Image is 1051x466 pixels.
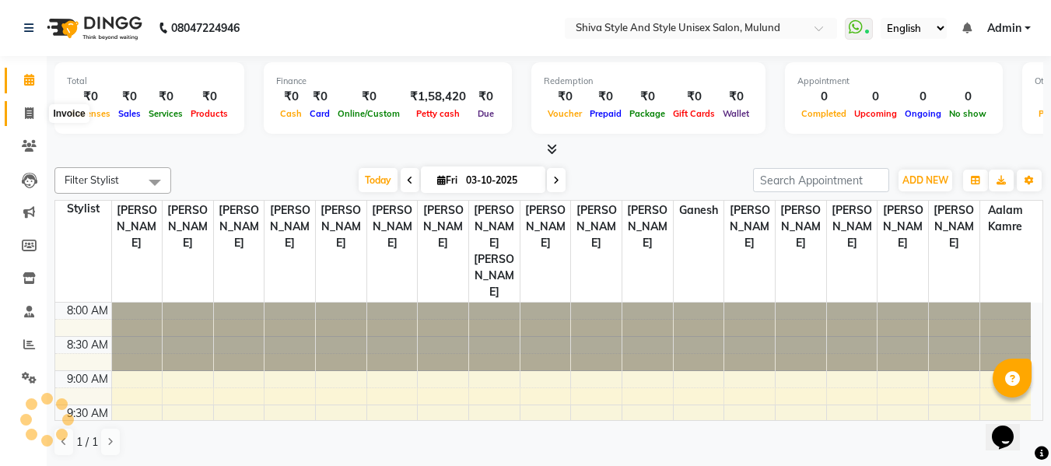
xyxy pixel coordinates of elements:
span: [PERSON_NAME] [827,201,878,253]
span: Gift Cards [669,108,719,119]
span: [PERSON_NAME] [214,201,265,253]
span: [PERSON_NAME] [163,201,213,253]
div: ₹0 [586,88,625,106]
div: 9:00 AM [64,371,111,387]
div: ₹0 [472,88,499,106]
span: Cash [276,108,306,119]
span: ganesh [674,201,724,220]
span: [PERSON_NAME] [265,201,315,253]
div: ₹0 [719,88,753,106]
span: Products [187,108,232,119]
span: [PERSON_NAME] [724,201,775,253]
iframe: chat widget [986,404,1035,450]
span: [PERSON_NAME] [571,201,622,253]
span: Services [145,108,187,119]
span: Ongoing [901,108,945,119]
div: Total [67,75,232,88]
div: Stylist [55,201,111,217]
div: ₹0 [187,88,232,106]
span: Petty cash [412,108,464,119]
span: Completed [797,108,850,119]
span: [PERSON_NAME] [418,201,468,253]
span: Admin [987,20,1021,37]
span: Aalam kamre [980,201,1031,237]
div: 0 [797,88,850,106]
input: Search Appointment [753,168,889,192]
span: Filter Stylist [65,173,119,186]
span: [PERSON_NAME] [878,201,928,253]
span: [PERSON_NAME] [929,201,979,253]
div: Finance [276,75,499,88]
div: ₹0 [114,88,145,106]
div: ₹1,58,420 [404,88,472,106]
div: ₹0 [544,88,586,106]
div: 0 [945,88,990,106]
span: Due [474,108,498,119]
button: ADD NEW [899,170,952,191]
div: ₹0 [625,88,669,106]
div: ₹0 [276,88,306,106]
span: Wallet [719,108,753,119]
span: [PERSON_NAME] [PERSON_NAME] [469,201,520,302]
div: ₹0 [67,88,114,106]
span: Prepaid [586,108,625,119]
div: 9:30 AM [64,405,111,422]
span: Today [359,168,398,192]
span: [PERSON_NAME] [776,201,826,253]
div: 8:30 AM [64,337,111,353]
div: ₹0 [145,88,187,106]
span: No show [945,108,990,119]
div: Appointment [797,75,990,88]
span: ADD NEW [902,174,948,186]
span: [PERSON_NAME] [622,201,673,253]
b: 08047224946 [171,6,240,50]
div: ₹0 [669,88,719,106]
div: Redemption [544,75,753,88]
span: [PERSON_NAME] [112,201,163,253]
div: 0 [901,88,945,106]
span: Online/Custom [334,108,404,119]
img: logo [40,6,146,50]
span: [PERSON_NAME] [367,201,418,253]
span: Package [625,108,669,119]
span: [PERSON_NAME] [520,201,571,253]
span: Voucher [544,108,586,119]
span: Sales [114,108,145,119]
div: 8:00 AM [64,303,111,319]
div: Invoice [49,104,89,123]
div: ₹0 [334,88,404,106]
span: Card [306,108,334,119]
span: 1 / 1 [76,434,98,450]
span: [PERSON_NAME] [316,201,366,253]
div: 0 [850,88,901,106]
span: Upcoming [850,108,901,119]
input: 2025-10-03 [461,169,539,192]
span: Fri [433,174,461,186]
div: ₹0 [306,88,334,106]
